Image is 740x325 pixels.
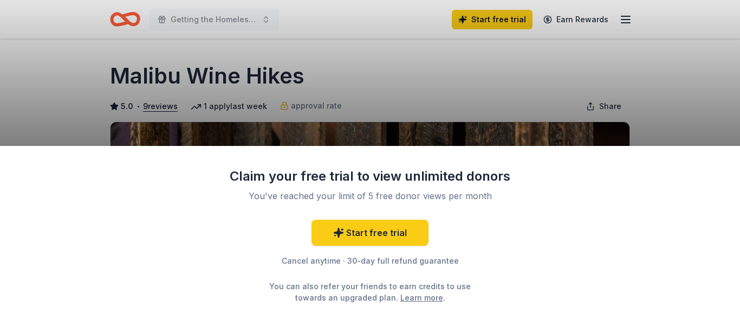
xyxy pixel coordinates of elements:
[400,292,443,303] a: Learn more
[242,189,498,202] div: You've reached your limit of 5 free donor views per month
[229,168,511,185] div: Claim your free trial to view unlimited donors
[259,281,481,303] div: You can also refer your friends to earn credits to use towards an upgraded plan. .
[229,254,511,267] div: Cancel anytime · 30-day full refund guarantee
[311,220,429,246] a: Start free trial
